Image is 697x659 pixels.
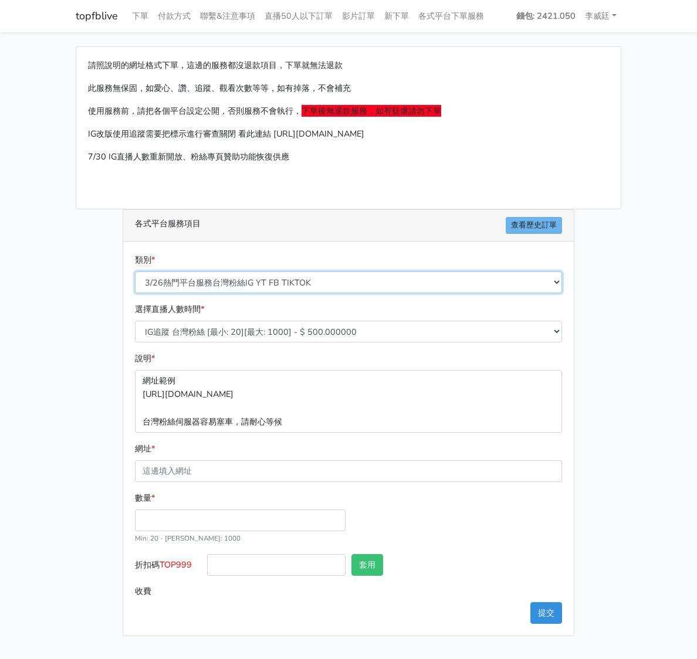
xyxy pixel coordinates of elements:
[132,554,204,580] label: 折扣碼
[337,5,380,28] a: 影片訂單
[302,105,441,117] span: 下單後無退款服務，如有疑慮請勿下單
[530,602,562,624] button: 提交
[414,5,489,28] a: 各式平台下單服務
[88,59,609,72] p: 請照說明的網址格式下單，這邊的服務都沒退款項目，下單就無法退款
[160,559,192,570] span: TOP999
[351,554,383,576] button: 套用
[512,5,580,28] a: 錢包: 2421.050
[580,5,621,28] a: 李威廷
[135,534,241,543] small: Min: 20 - [PERSON_NAME]: 1000
[88,127,609,141] p: IG改版使用追蹤需要把標示進行審查關閉 看此連結 [URL][DOMAIN_NAME]
[135,491,155,505] label: 數量
[88,104,609,118] p: 使用服務前，請把各個平台設定公開，否則服務不會執行，
[88,150,609,164] p: 7/30 IG直播人數重新開放、粉絲專頁贊助功能恢復供應
[506,217,562,234] a: 查看歷史訂單
[135,352,155,365] label: 說明
[135,370,562,432] p: 網址範例 [URL][DOMAIN_NAME] 台灣粉絲伺服器容易塞車，請耐心等候
[88,81,609,95] p: 此服務無保固，如愛心、讚、追蹤、觀看次數等等，如有掉落，不會補充
[195,5,260,28] a: 聯繫&注意事項
[135,442,155,456] label: 網址
[127,5,153,28] a: 下單
[76,5,118,28] a: topfblive
[135,253,155,267] label: 類別
[153,5,195,28] a: 付款方式
[135,460,562,482] input: 這邊填入網址
[516,10,576,22] strong: 錢包: 2421.050
[260,5,337,28] a: 直播50人以下訂單
[123,210,574,242] div: 各式平台服務項目
[135,303,204,316] label: 選擇直播人數時間
[380,5,414,28] a: 新下單
[132,580,204,602] label: 收費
